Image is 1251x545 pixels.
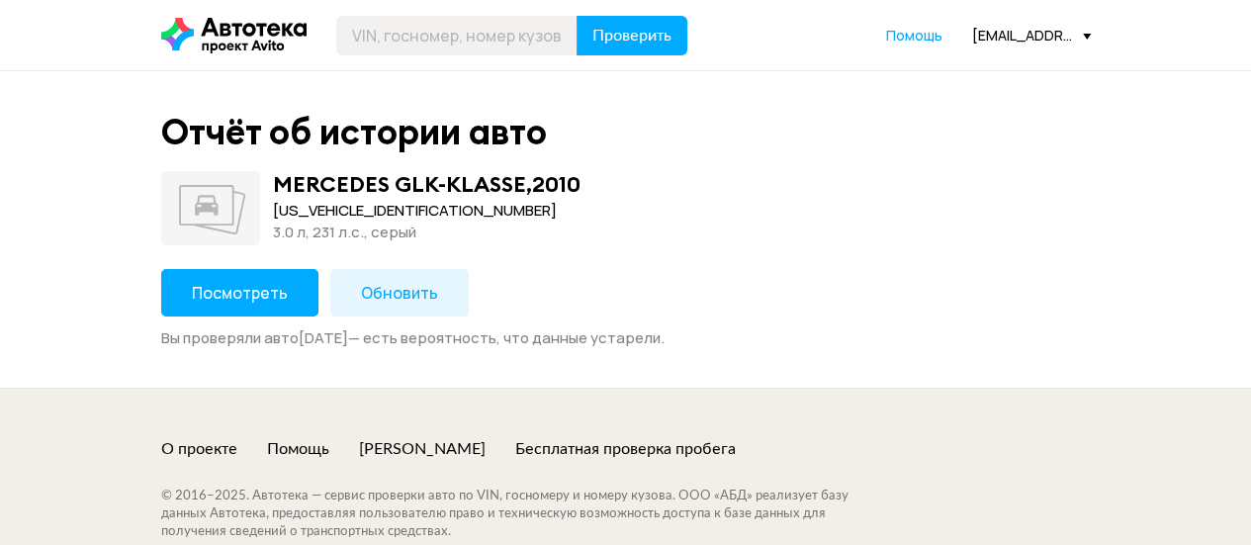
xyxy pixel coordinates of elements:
[273,171,581,197] div: MERCEDES GLK-KLASSE , 2010
[161,438,237,460] a: О проекте
[972,26,1091,45] div: [EMAIL_ADDRESS][DOMAIN_NAME]
[577,16,687,55] button: Проверить
[361,282,438,304] span: Обновить
[161,328,1091,348] div: Вы проверяли авто [DATE] — есть вероятность, что данные устарели.
[886,26,942,45] span: Помощь
[273,200,581,222] div: [US_VEHICLE_IDENTIFICATION_NUMBER]
[267,438,329,460] a: Помощь
[161,111,547,153] div: Отчёт об истории авто
[886,26,942,45] a: Помощь
[336,16,578,55] input: VIN, госномер, номер кузова
[359,438,486,460] a: [PERSON_NAME]
[592,28,671,44] span: Проверить
[161,269,318,317] button: Посмотреть
[273,222,581,243] div: 3.0 л, 231 л.c., серый
[192,282,288,304] span: Посмотреть
[330,269,469,317] button: Обновить
[161,488,888,541] div: © 2016– 2025 . Автотека — сервис проверки авто по VIN, госномеру и номеру кузова. ООО «АБД» реали...
[515,438,736,460] a: Бесплатная проверка пробега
